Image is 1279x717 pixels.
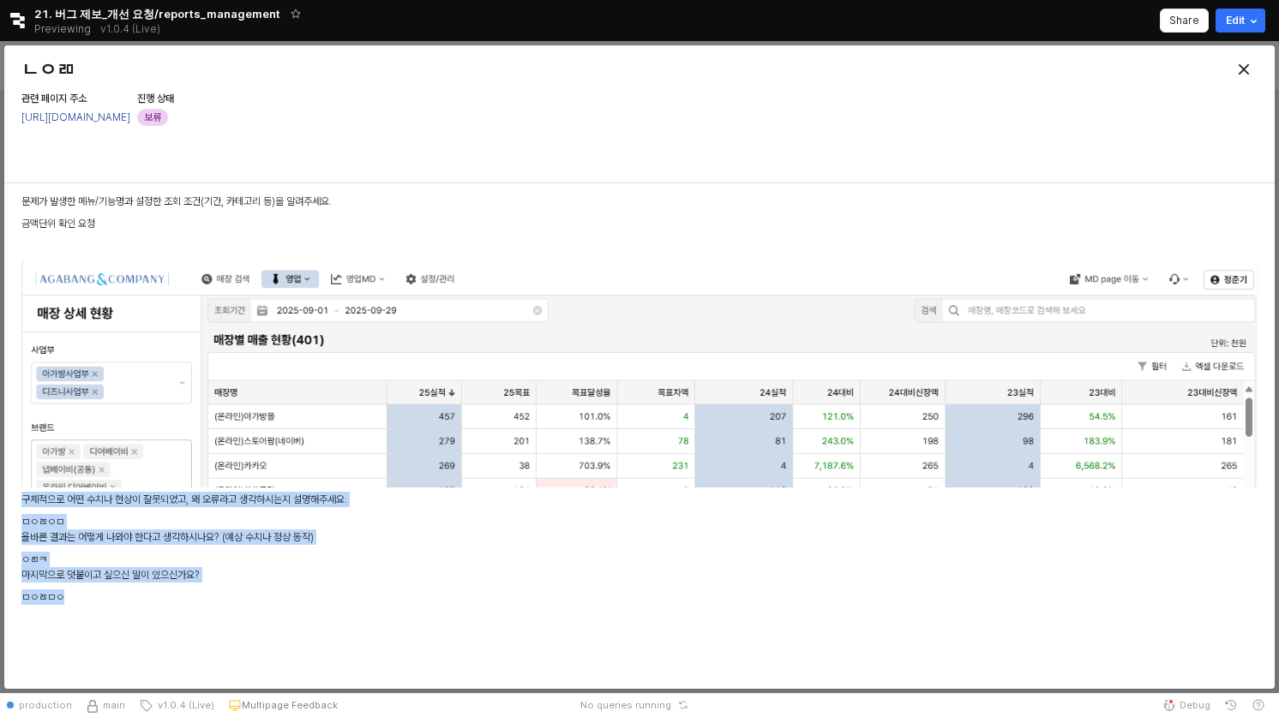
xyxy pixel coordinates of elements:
p: 금액단위 확인 요청 [21,216,1258,231]
button: Share app [1160,9,1209,33]
span: 진행 상태 [137,93,174,105]
p: ㅇㄻㅋ [21,552,1258,567]
span: main [103,698,125,712]
button: Releases and History [91,17,170,41]
p: ㅁㅇㄿㅇㅁ [21,514,1258,529]
button: History [1217,693,1245,717]
button: Source Control [79,693,132,717]
button: Multipage Feedback [221,693,345,717]
span: Previewing [34,21,91,38]
p: Share [1169,14,1199,27]
p: v1.0.4 (Live) [100,22,160,36]
span: production [19,698,72,712]
button: Help [1245,693,1272,717]
button: v1.0.4 (Live) [132,693,221,717]
span: v1.0.4 (Live) [153,698,214,712]
span: 관련 페이지 주소 [21,93,87,105]
span: No queries running [580,698,671,712]
p: Multipage Feedback [242,698,338,712]
span: 보류 [144,109,161,126]
button: Debug [1156,693,1217,717]
button: Close [1230,56,1258,83]
span: 21. 버그 제보_개선 요청/reports_management [34,5,280,22]
button: Reset app state [675,700,692,710]
button: Edit [1216,9,1265,33]
p: 문제가 발생한 메뉴/기능명과 설정한 조회 조건(기간, 카테고리 등)을 알려주세요. [21,194,1258,209]
img: 1fBZOAAAAAZJREFUAwAGBGfVSAVHVQAAAABJRU5ErkJggg== [21,260,1258,487]
h3: ㄴㅇㄻ [21,57,946,81]
p: ㅁㅇㄿㅁㅇ [21,589,1258,605]
div: 구체적으로 어떤 수치나 현상이 잘못되었고, 왜 오류라고 생각하시는지 설명해주세요. 올바른 결과는 어떻게 나와야 한다고 생각하시나요? (예상 수치나 정상 동작) 마지막으로 덧붙... [21,194,1258,612]
a: [URL][DOMAIN_NAME] [21,111,130,123]
span: Debug [1180,698,1210,712]
div: Previewing v1.0.4 (Live) [34,17,170,41]
button: Add app to favorites [287,5,304,22]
